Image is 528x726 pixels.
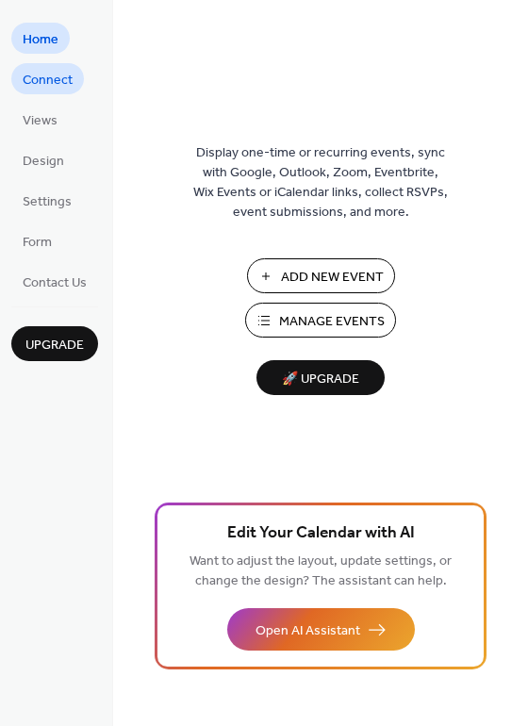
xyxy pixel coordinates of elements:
a: Connect [11,63,84,94]
a: Home [11,23,70,54]
span: Want to adjust the layout, update settings, or change the design? The assistant can help. [190,549,452,594]
button: 🚀 Upgrade [256,360,385,395]
button: Add New Event [247,258,395,293]
span: Display one-time or recurring events, sync with Google, Outlook, Zoom, Eventbrite, Wix Events or ... [193,143,448,223]
span: Manage Events [279,312,385,332]
span: Add New Event [281,268,384,288]
span: Settings [23,192,72,212]
span: Contact Us [23,273,87,293]
a: Views [11,104,69,135]
span: Form [23,233,52,253]
button: Manage Events [245,303,396,338]
a: Form [11,225,63,256]
span: 🚀 Upgrade [268,367,373,392]
span: Design [23,152,64,172]
button: Open AI Assistant [227,608,415,651]
span: Open AI Assistant [256,621,360,641]
a: Contact Us [11,266,98,297]
span: Connect [23,71,73,91]
span: Upgrade [25,336,84,355]
a: Design [11,144,75,175]
span: Edit Your Calendar with AI [227,520,415,547]
span: Views [23,111,58,131]
a: Settings [11,185,83,216]
span: Home [23,30,58,50]
button: Upgrade [11,326,98,361]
